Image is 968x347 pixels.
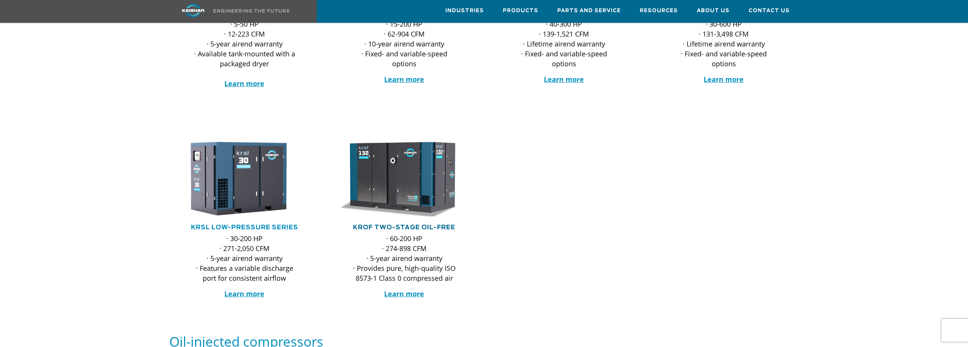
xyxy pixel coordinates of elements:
a: Products [503,0,538,21]
a: KROF TWO-STAGE OIL-FREE [353,224,455,230]
div: krof132 [337,140,472,217]
span: Parts and Service [557,6,621,15]
a: Parts and Service [557,0,621,21]
a: Industries [445,0,484,21]
p: · 40-300 HP · 139-1,521 CFM · Lifetime airend warranty · Fixed- and variable-speed options [512,19,617,69]
img: krsl30 [171,140,307,217]
div: krsl30 [177,140,312,217]
span: Industries [445,6,484,15]
a: About Us [697,0,730,21]
span: About Us [697,6,730,15]
p: · 60-200 HP · 274-898 CFM · 5-year airend warranty · Provides pure, high-quality ISO 8573-1 Class... [352,233,457,283]
a: Learn more [224,79,264,88]
img: Engineering the future [213,9,289,13]
a: Learn more [224,289,264,298]
p: · 15-200 HP · 62-904 CFM · 10-year airend warranty · Fixed- and variable-speed options [352,19,457,69]
a: Learn more [384,75,424,84]
a: Learn more [384,289,424,298]
span: Products [503,6,538,15]
a: Contact Us [749,0,790,21]
p: · 5-50 HP · 12-223 CFM · 5-year airend warranty · Available tank-mounted with a packaged dryer [192,19,297,88]
span: Resources [640,6,678,15]
p: · 30-600 HP · 131-3,498 CFM · Lifetime airend warranty · Fixed- and variable-speed options [671,19,776,69]
img: krof132 [331,140,466,217]
span: Contact Us [749,6,790,15]
a: Resources [640,0,678,21]
a: KRSL Low-Pressure Series [191,224,298,230]
a: Learn more [544,75,584,84]
p: · 30-200 HP · 271-2,050 CFM · 5-year airend warranty · Features a variable discharge port for con... [192,233,297,283]
a: Learn more [704,75,744,84]
img: kaishan logo [165,4,222,17]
